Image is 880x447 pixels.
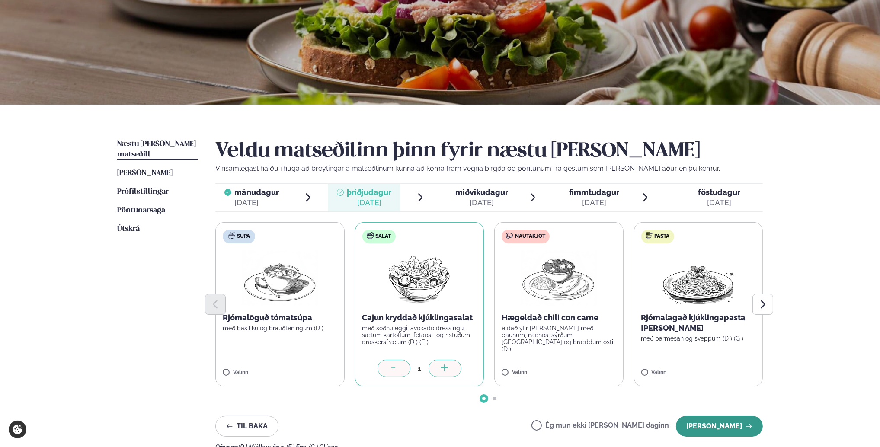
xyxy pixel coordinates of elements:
[502,313,616,323] p: Hægeldað chili con carne
[521,250,597,306] img: Curry-Rice-Naan.png
[215,416,278,437] button: Til baka
[117,224,140,234] a: Útskrá
[698,198,740,208] div: [DATE]
[223,325,337,332] p: með basilíku og brauðteningum (D )
[376,233,391,240] span: Salat
[117,169,173,177] span: [PERSON_NAME]
[117,187,169,197] a: Prófílstillingar
[569,198,619,208] div: [DATE]
[455,188,508,197] span: miðvikudagur
[117,168,173,179] a: [PERSON_NAME]
[362,325,477,345] p: með soðnu eggi, avókadó dressingu, sætum kartöflum, fetaosti og ristuðum graskersfræjum (D ) (E )
[655,233,670,240] span: Pasta
[641,335,756,342] p: með parmesan og sveppum (D ) (G )
[117,139,198,160] a: Næstu [PERSON_NAME] matseðill
[235,198,279,208] div: [DATE]
[347,188,392,197] span: þriðjudagur
[752,294,773,315] button: Next slide
[9,421,26,438] a: Cookie settings
[223,313,337,323] p: Rjómalöguð tómatsúpa
[237,233,250,240] span: Súpa
[455,198,508,208] div: [DATE]
[117,225,140,233] span: Útskrá
[641,313,756,333] p: Rjómalagað kjúklingapasta [PERSON_NAME]
[347,198,392,208] div: [DATE]
[117,140,196,158] span: Næstu [PERSON_NAME] matseðill
[362,313,477,323] p: Cajun kryddað kjúklingasalat
[117,207,165,214] span: Pöntunarsaga
[569,188,619,197] span: fimmtudagur
[698,188,740,197] span: föstudagur
[235,188,279,197] span: mánudagur
[205,294,226,315] button: Previous slide
[660,250,736,306] img: Spagetti.png
[215,139,763,163] h2: Veldu matseðilinn þinn fyrir næstu [PERSON_NAME]
[215,163,763,174] p: Vinsamlegast hafðu í huga að breytingar á matseðlinum kunna að koma fram vegna birgða og pöntunum...
[228,232,235,239] img: soup.svg
[493,397,496,400] span: Go to slide 2
[506,232,513,239] img: beef.svg
[381,250,458,306] img: Salad.png
[646,232,653,239] img: pasta.svg
[117,205,165,216] a: Pöntunarsaga
[482,397,486,400] span: Go to slide 1
[242,250,318,306] img: Soup.png
[367,232,374,239] img: salad.svg
[410,364,429,374] div: 1
[676,416,763,437] button: [PERSON_NAME]
[515,233,545,240] span: Nautakjöt
[502,325,616,352] p: eldað yfir [PERSON_NAME] með baunum, nachos, sýrðum [GEOGRAPHIC_DATA] og bræddum osti (D )
[117,188,169,195] span: Prófílstillingar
